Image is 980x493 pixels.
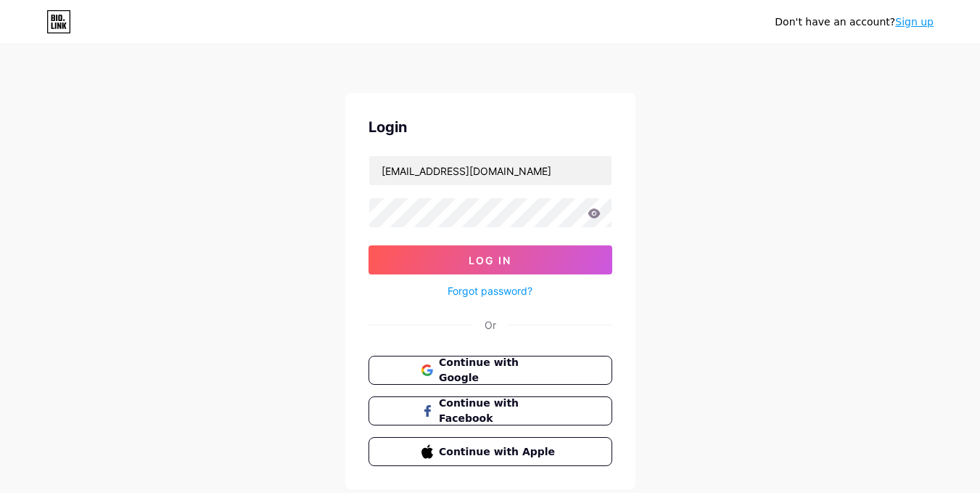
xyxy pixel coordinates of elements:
[469,254,511,266] span: Log In
[895,16,934,28] a: Sign up
[448,283,532,298] a: Forgot password?
[485,317,496,333] div: Or
[439,396,559,426] span: Continue with Facebook
[439,444,559,460] span: Continue with Apple
[368,245,612,274] button: Log In
[368,437,612,466] button: Continue with Apple
[369,156,612,185] input: Username
[439,355,559,386] span: Continue with Google
[368,116,612,138] div: Login
[368,356,612,385] button: Continue with Google
[775,15,934,30] div: Don't have an account?
[368,396,612,425] button: Continue with Facebook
